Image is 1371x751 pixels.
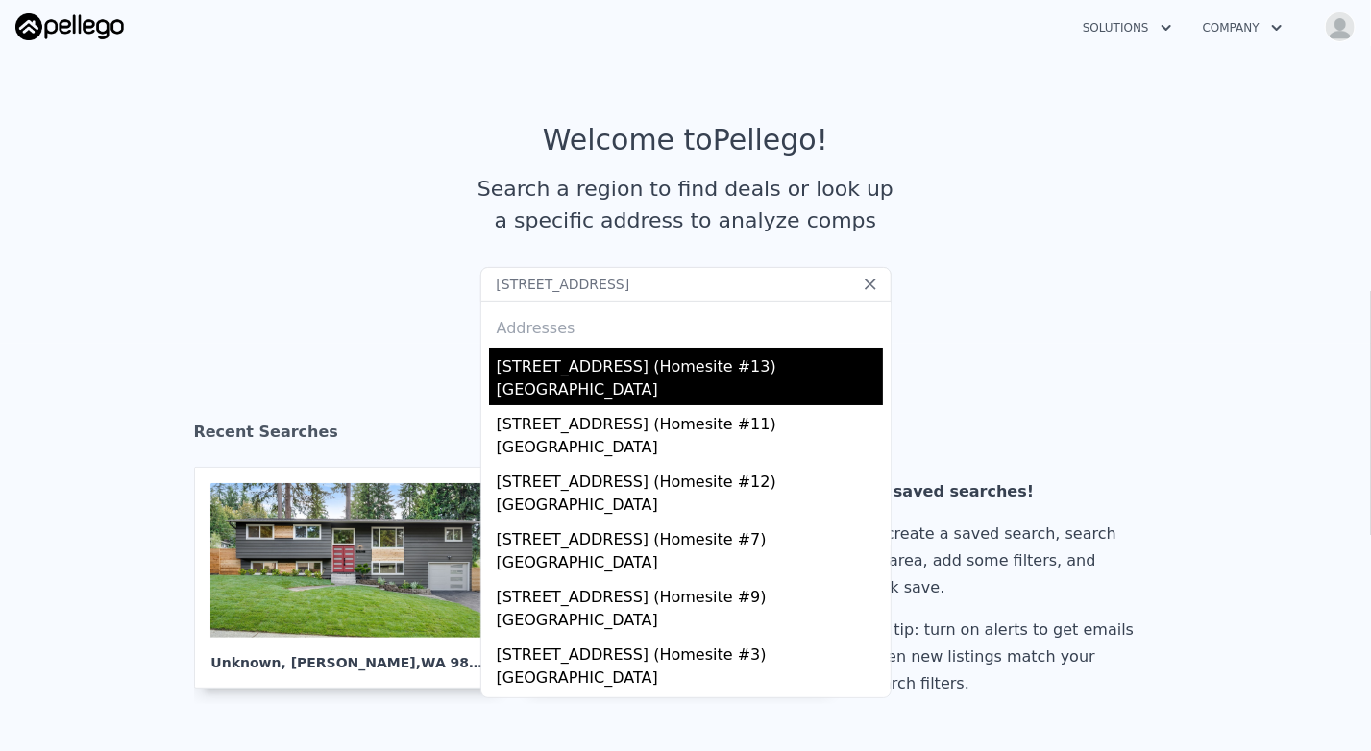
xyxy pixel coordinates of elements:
[865,478,1141,505] div: No saved searches!
[480,267,892,302] input: Search an address or region...
[497,405,883,436] div: [STREET_ADDRESS] (Homesite #11)
[497,348,883,378] div: [STREET_ADDRESS] (Homesite #13)
[15,13,124,40] img: Pellego
[497,463,883,494] div: [STREET_ADDRESS] (Homesite #12)
[489,302,883,348] div: Addresses
[1067,11,1187,45] button: Solutions
[865,617,1141,697] div: Pro tip: turn on alerts to get emails when new listings match your search filters.
[471,173,901,236] div: Search a region to find deals or look up a specific address to analyze comps
[1187,11,1298,45] button: Company
[194,405,1178,467] div: Recent Searches
[416,655,498,670] span: , WA 98052
[210,638,485,672] div: Unknown , [PERSON_NAME]
[194,467,517,689] a: Unknown, [PERSON_NAME],WA 98052
[497,609,883,636] div: [GEOGRAPHIC_DATA]
[497,494,883,521] div: [GEOGRAPHIC_DATA]
[497,578,883,609] div: [STREET_ADDRESS] (Homesite #9)
[497,666,883,693] div: [GEOGRAPHIC_DATA]
[497,551,883,578] div: [GEOGRAPHIC_DATA]
[497,436,883,463] div: [GEOGRAPHIC_DATA]
[497,693,883,724] div: [STREET_ADDRESS] (Homesite #1)
[497,378,883,405] div: [GEOGRAPHIC_DATA]
[497,521,883,551] div: [STREET_ADDRESS] (Homesite #7)
[543,123,828,157] div: Welcome to Pellego !
[1325,12,1356,42] img: avatar
[497,636,883,666] div: [STREET_ADDRESS] (Homesite #3)
[865,521,1141,601] div: To create a saved search, search an area, add some filters, and click save.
